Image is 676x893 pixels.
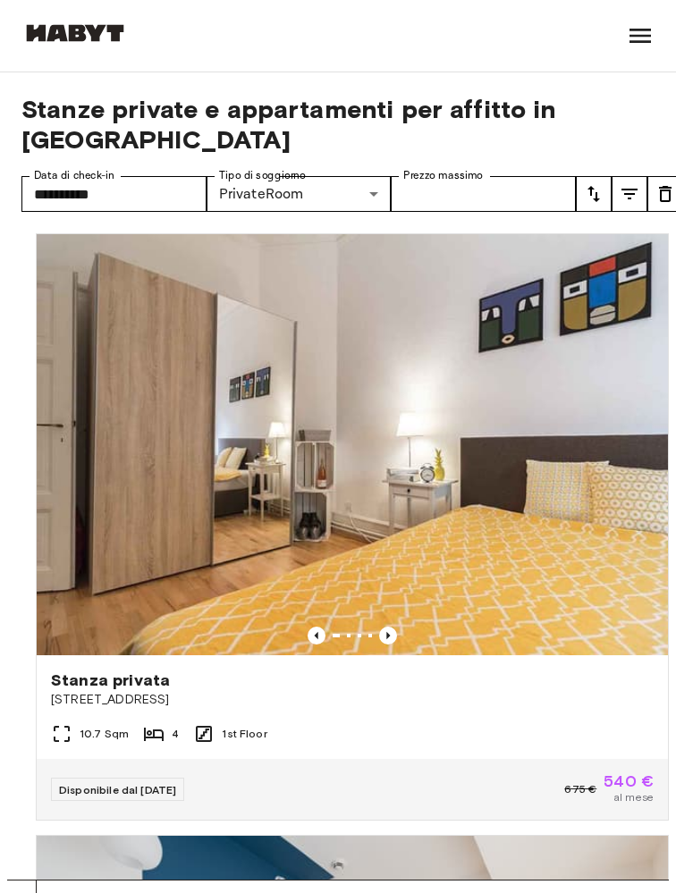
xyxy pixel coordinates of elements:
[207,176,392,212] div: PrivateRoom
[612,176,647,212] button: tune
[51,670,170,691] span: Stanza privata
[564,781,596,797] span: 675 €
[80,726,129,742] span: 10.7 Sqm
[21,24,129,42] img: Habyt
[576,176,612,212] button: tune
[51,691,654,709] span: [STREET_ADDRESS]
[21,176,207,212] input: Choose date, selected date is 30 Sep 2025
[403,168,483,183] label: Prezzo massimo
[34,168,114,183] label: Data di check-in
[172,726,179,742] span: 4
[37,234,668,655] img: Marketing picture of unit DE-04-040-001-04HF
[59,783,176,796] span: Disponibile dal [DATE]
[219,168,306,183] label: Tipo di soggiorno
[613,789,654,805] span: al mese
[308,627,325,644] button: Previous image
[604,773,654,789] span: 540 €
[379,627,397,644] button: Previous image
[36,233,669,821] a: Marketing picture of unit DE-04-040-001-04HFPrevious imagePrevious imageStanza privata[STREET_ADD...
[222,726,266,742] span: 1st Floor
